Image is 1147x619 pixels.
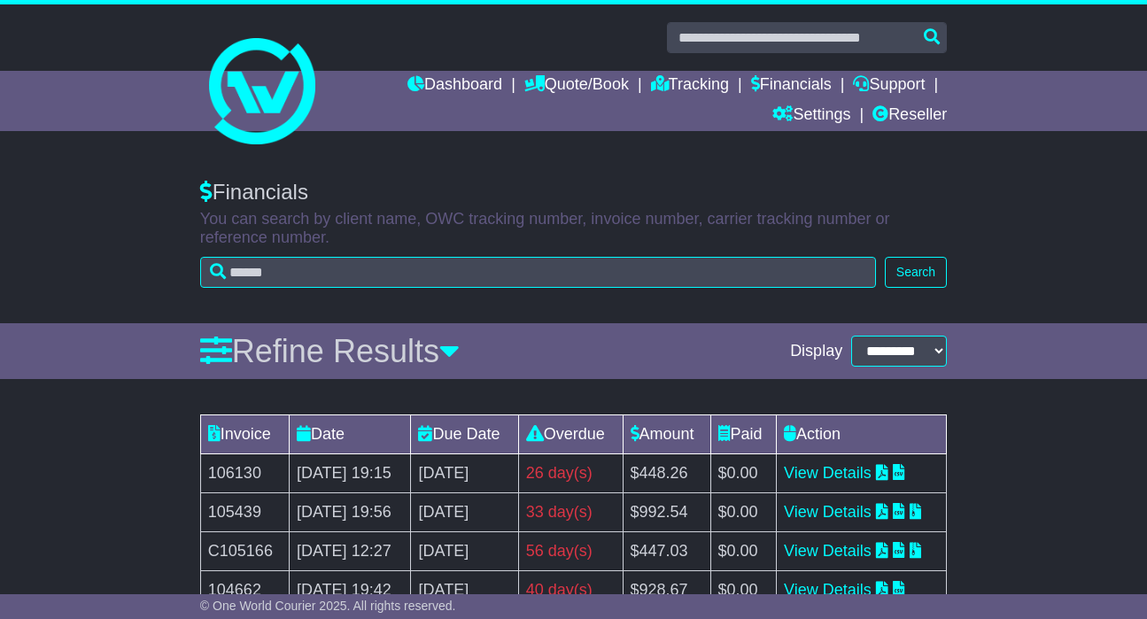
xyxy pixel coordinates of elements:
[526,578,616,602] div: 40 day(s)
[885,257,947,288] button: Search
[623,415,710,454] td: Amount
[200,333,460,369] a: Refine Results
[526,500,616,524] div: 33 day(s)
[411,532,518,571] td: [DATE]
[411,415,518,454] td: Due Date
[623,571,710,610] td: $928.67
[289,454,411,493] td: [DATE] 19:15
[518,415,623,454] td: Overdue
[200,415,289,454] td: Invoice
[710,571,777,610] td: $0.00
[710,493,777,532] td: $0.00
[784,581,872,599] a: View Details
[289,415,411,454] td: Date
[526,539,616,563] div: 56 day(s)
[651,71,729,101] a: Tracking
[751,71,832,101] a: Financials
[790,342,842,361] span: Display
[200,571,289,610] td: 104662
[411,454,518,493] td: [DATE]
[710,532,777,571] td: $0.00
[777,415,947,454] td: Action
[289,532,411,571] td: [DATE] 12:27
[200,599,456,613] span: © One World Courier 2025. All rights reserved.
[200,210,947,248] p: You can search by client name, OWC tracking number, invoice number, carrier tracking number or re...
[200,180,947,205] div: Financials
[710,454,777,493] td: $0.00
[853,71,925,101] a: Support
[411,571,518,610] td: [DATE]
[623,532,710,571] td: $447.03
[411,493,518,532] td: [DATE]
[710,415,777,454] td: Paid
[200,532,289,571] td: C105166
[526,461,616,485] div: 26 day(s)
[784,464,872,482] a: View Details
[289,493,411,532] td: [DATE] 19:56
[784,542,872,560] a: View Details
[407,71,502,101] a: Dashboard
[772,101,850,131] a: Settings
[872,101,947,131] a: Reseller
[289,571,411,610] td: [DATE] 19:42
[200,454,289,493] td: 106130
[200,493,289,532] td: 105439
[623,493,710,532] td: $992.54
[524,71,629,101] a: Quote/Book
[623,454,710,493] td: $448.26
[784,503,872,521] a: View Details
